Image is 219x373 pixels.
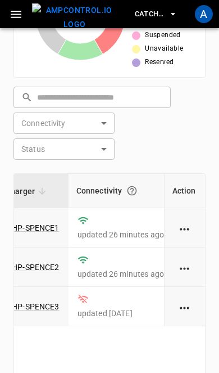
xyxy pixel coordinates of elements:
[77,268,164,280] p: updated 26 minutes ago
[145,43,183,55] span: Unavailable
[7,302,60,311] a: BHP-SPENCE3
[178,262,192,273] div: action cell options
[195,5,213,23] div: profile-icon
[145,57,174,68] span: Reserved
[145,30,181,41] span: Suspended
[77,229,164,240] p: updated 26 minutes ago
[6,185,49,198] span: Charger
[122,181,142,201] button: Connection between the charger and our software.
[76,181,165,201] div: Connectivity
[7,223,60,232] a: BHP-SPENCE1
[128,3,182,25] button: Catch-all
[77,308,164,319] p: updated [DATE]
[178,222,192,233] div: action cell options
[164,174,205,208] th: Action
[32,3,117,31] img: ampcontrol.io logo
[178,301,192,312] div: action cell options
[7,263,60,272] a: BHP-SPENCE2
[133,8,163,21] span: Catch-all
